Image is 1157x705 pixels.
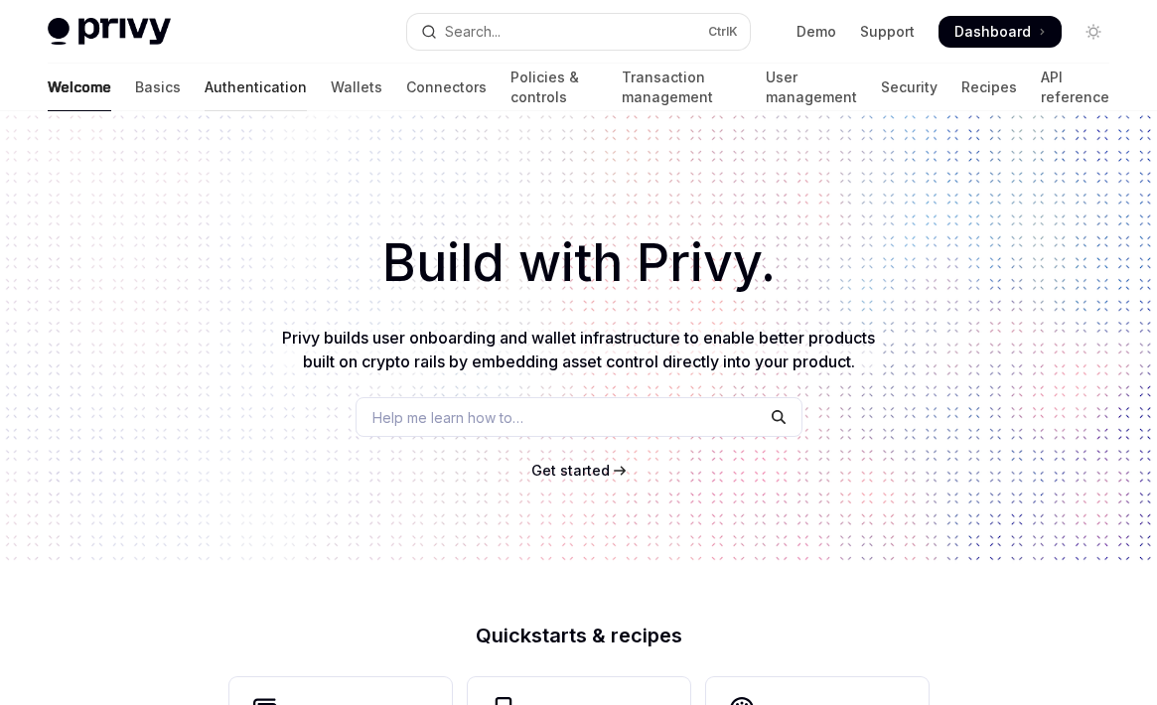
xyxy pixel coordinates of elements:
[766,64,857,111] a: User management
[331,64,382,111] a: Wallets
[510,64,598,111] a: Policies & controls
[1078,16,1109,48] button: Toggle dark mode
[229,626,929,645] h2: Quickstarts & recipes
[881,64,938,111] a: Security
[531,461,610,481] a: Get started
[407,14,751,50] button: Open search
[796,22,836,42] a: Demo
[961,64,1017,111] a: Recipes
[531,462,610,479] span: Get started
[48,18,171,46] img: light logo
[406,64,487,111] a: Connectors
[939,16,1062,48] a: Dashboard
[205,64,307,111] a: Authentication
[954,22,1031,42] span: Dashboard
[282,328,875,371] span: Privy builds user onboarding and wallet infrastructure to enable better products built on crypto ...
[445,20,501,44] div: Search...
[622,64,742,111] a: Transaction management
[372,407,523,428] span: Help me learn how to…
[860,22,915,42] a: Support
[135,64,181,111] a: Basics
[32,224,1125,302] h1: Build with Privy.
[48,64,111,111] a: Welcome
[1041,64,1109,111] a: API reference
[708,24,738,40] span: Ctrl K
